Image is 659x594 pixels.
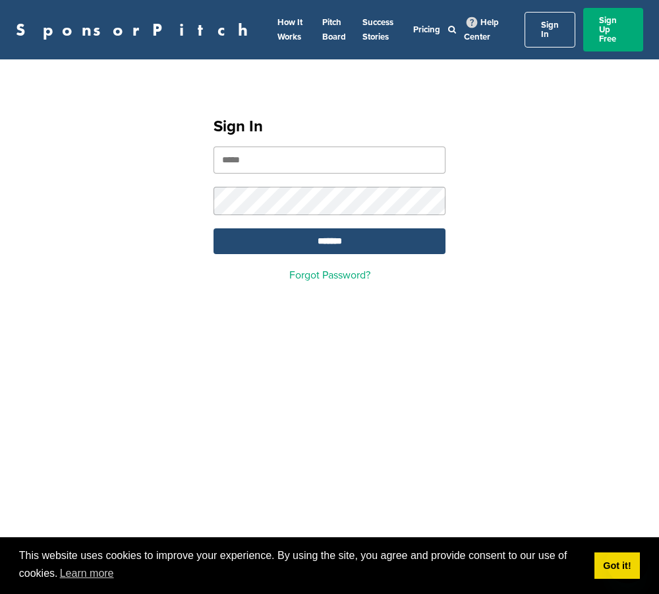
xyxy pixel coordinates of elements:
[16,21,256,38] a: SponsorPitch
[214,115,445,139] h1: Sign In
[525,12,575,48] a: Sign In
[594,552,640,579] a: dismiss cookie message
[362,17,393,42] a: Success Stories
[322,17,346,42] a: Pitch Board
[413,24,440,35] a: Pricing
[289,269,370,282] a: Forgot Password?
[606,541,648,583] iframe: Button to launch messaging window
[19,548,584,583] span: This website uses cookies to improve your experience. By using the site, you agree and provide co...
[277,17,302,42] a: How It Works
[58,564,116,583] a: learn more about cookies
[583,8,643,51] a: Sign Up Free
[464,15,499,45] a: Help Center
